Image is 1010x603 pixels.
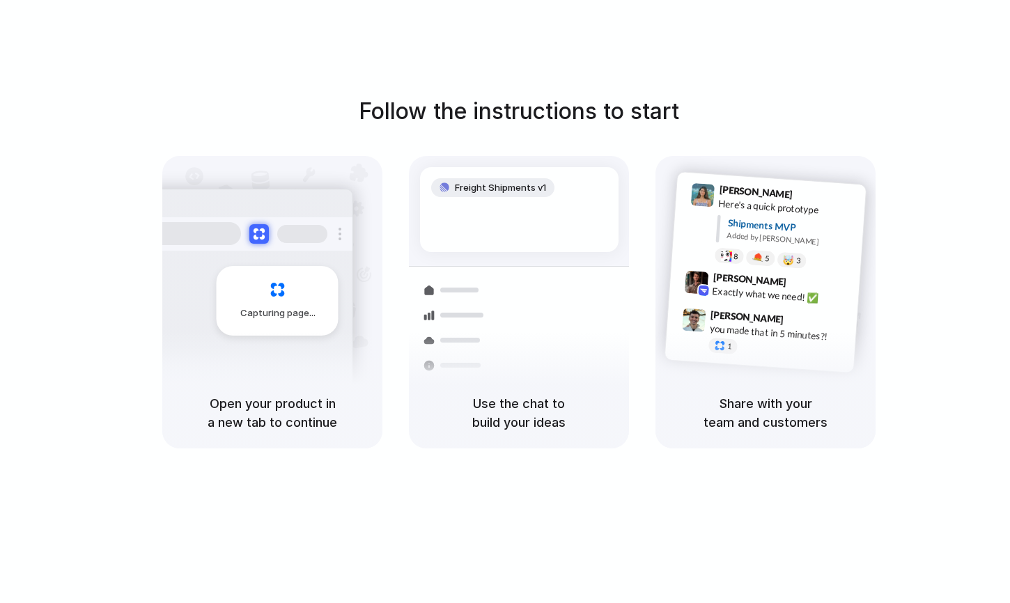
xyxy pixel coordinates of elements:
h5: Use the chat to build your ideas [426,394,612,432]
h5: Open your product in a new tab to continue [179,394,366,432]
span: 5 [765,254,770,262]
span: [PERSON_NAME] [710,306,784,327]
h1: Follow the instructions to start [359,95,679,128]
div: 🤯 [783,255,795,265]
span: 9:47 AM [788,313,816,330]
div: Shipments MVP [727,215,856,238]
div: Here's a quick prototype [718,196,857,219]
span: 8 [733,252,738,260]
span: [PERSON_NAME] [719,182,793,202]
h5: Share with your team and customers [672,394,859,432]
span: Freight Shipments v1 [455,181,546,195]
div: Added by [PERSON_NAME] [727,230,855,250]
span: [PERSON_NAME] [713,269,786,289]
span: Capturing page [240,306,318,320]
span: 1 [727,343,732,350]
span: 9:41 AM [797,188,825,205]
span: 9:42 AM [791,276,819,292]
div: Exactly what we need! ✅ [712,283,851,307]
div: you made that in 5 minutes?! [709,321,848,345]
span: 3 [796,257,801,265]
